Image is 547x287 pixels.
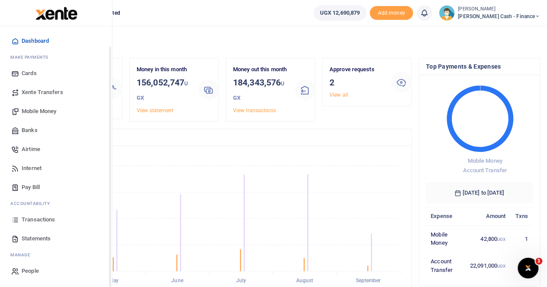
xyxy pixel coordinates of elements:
[7,248,105,262] li: M
[15,252,31,258] span: anage
[329,92,348,98] a: View all
[370,6,413,20] span: Add money
[35,7,77,20] img: logo-large
[426,207,465,225] th: Expense
[465,207,511,225] th: Amount
[426,62,533,71] h4: Top Payments & Expenses
[17,200,50,207] span: countability
[7,159,105,178] a: Internet
[15,54,48,60] span: ake Payments
[171,278,183,284] tspan: June
[426,183,533,203] h6: [DATE] to [DATE]
[463,167,507,173] span: Account Transfer
[439,5,454,21] img: profile-user
[40,132,404,142] h4: Transactions Overview
[7,32,105,50] a: Dashboard
[137,76,191,104] h3: 156,052,747
[7,83,105,102] a: Xente Transfers
[535,258,542,265] span: 1
[370,9,413,16] a: Add money
[465,252,511,279] td: 22,091,000
[518,258,538,278] iframe: Intercom live chat
[7,121,105,140] a: Banks
[233,65,288,74] p: Money out this month
[313,5,366,21] a: UGX 12,690,879
[465,225,511,252] td: 42,800
[233,107,276,114] a: View transactions
[467,158,502,164] span: Mobile Money
[458,6,540,13] small: [PERSON_NAME]
[439,5,540,21] a: profile-user [PERSON_NAME] [PERSON_NAME] Cash - Finance
[7,229,105,248] a: Statements
[22,69,37,78] span: Cards
[370,6,413,20] li: Toup your wallet
[22,107,56,116] span: Mobile Money
[510,252,533,279] td: 2
[22,37,49,45] span: Dashboard
[7,140,105,159] a: Airtime
[7,50,105,64] li: M
[22,145,40,154] span: Airtime
[233,76,288,104] h3: 184,343,576
[233,80,285,101] small: UGX
[22,88,63,97] span: Xente Transfers
[355,278,381,284] tspan: September
[137,107,173,114] a: View statement
[137,80,188,101] small: UGX
[137,65,191,74] p: Money in this month
[510,225,533,252] td: 1
[22,234,51,243] span: Statements
[7,64,105,83] a: Cards
[310,5,370,21] li: Wallet ballance
[22,126,38,135] span: Banks
[22,267,39,275] span: People
[7,197,105,210] li: Ac
[7,178,105,197] a: Pay Bill
[426,252,465,279] td: Account Transfer
[497,237,505,242] small: UGX
[329,76,384,89] h3: 2
[109,278,118,284] tspan: May
[497,264,505,268] small: UGX
[7,262,105,281] a: People
[320,9,360,17] span: UGX 12,690,879
[510,207,533,225] th: Txns
[33,37,540,47] h4: Hello Pricillah
[22,215,55,224] span: Transactions
[22,164,42,173] span: Internet
[458,13,540,20] span: [PERSON_NAME] Cash - Finance
[35,9,77,16] a: logo-small logo-large logo-large
[7,102,105,121] a: Mobile Money
[7,210,105,229] a: Transactions
[426,225,465,252] td: Mobile Money
[22,183,40,192] span: Pay Bill
[329,65,384,74] p: Approve requests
